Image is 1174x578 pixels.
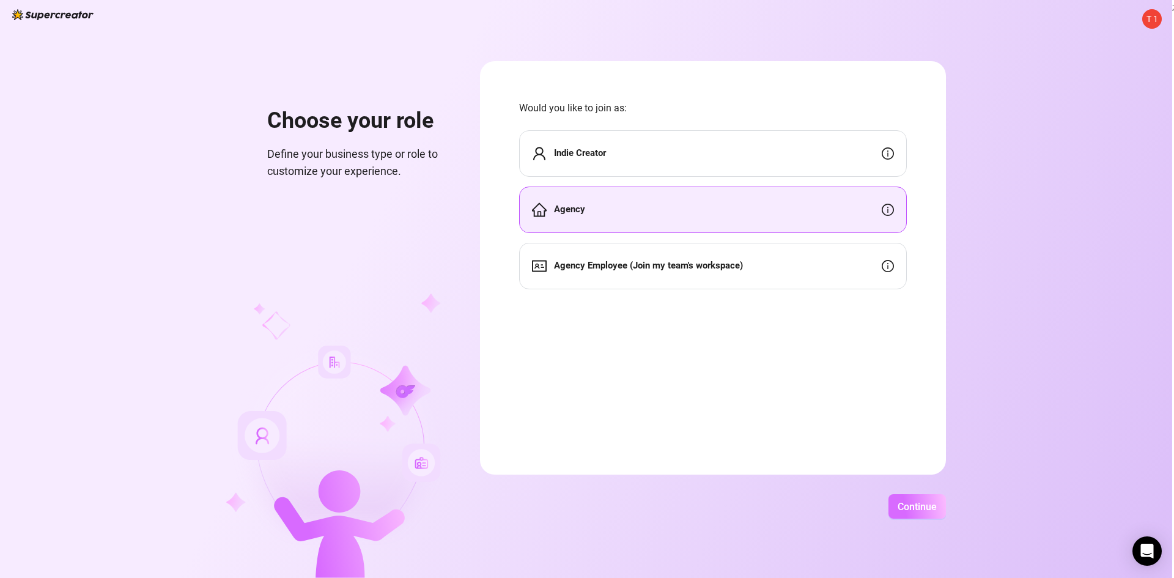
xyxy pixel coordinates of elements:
span: Would you like to join as: [519,100,907,116]
h1: Choose your role [267,108,451,135]
strong: Agency [554,204,585,215]
span: info-circle [882,204,894,216]
span: T 1 [1146,12,1158,26]
span: Define your business type or role to customize your experience. [267,146,451,180]
strong: Indie Creator [554,147,606,158]
span: info-circle [882,260,894,272]
span: info-circle [882,147,894,160]
span: user [532,146,547,161]
span: home [532,202,547,217]
span: idcard [532,259,547,273]
img: logo [12,9,94,20]
div: Open Intercom Messenger [1132,536,1162,566]
span: Continue [898,501,937,513]
button: Continue [888,494,946,519]
strong: Agency Employee (Join my team's workspace) [554,260,743,271]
